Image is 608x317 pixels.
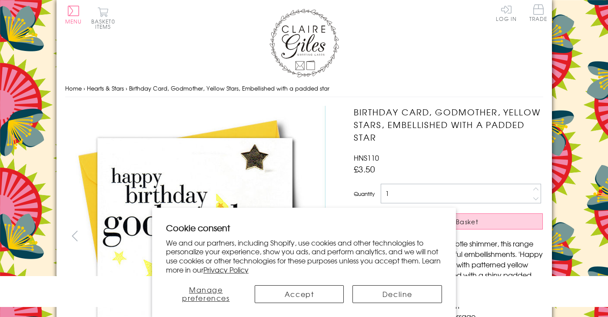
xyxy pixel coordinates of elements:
span: £3.50 [354,163,375,175]
span: › [83,84,85,92]
button: Menu [65,6,82,24]
button: Basket0 items [91,7,115,29]
a: Home [65,84,82,92]
span: Manage preferences [182,284,230,303]
span: Birthday Card, Godmother, Yellow Stars, Embellished with a padded star [129,84,329,92]
h1: Birthday Card, Godmother, Yellow Stars, Embellished with a padded star [354,106,543,143]
img: Claire Giles Greetings Cards [269,9,339,78]
span: › [126,84,127,92]
button: Decline [352,285,442,303]
span: HNS110 [354,152,379,163]
nav: breadcrumbs [65,80,543,98]
span: Trade [529,4,548,21]
span: 0 items [95,17,115,30]
button: Accept [255,285,344,303]
button: prev [65,226,85,246]
h2: Cookie consent [166,222,442,234]
span: Menu [65,17,82,25]
a: Trade [529,4,548,23]
label: Quantity [354,190,375,198]
a: Hearts & Stars [87,84,124,92]
p: We and our partners, including Shopify, use cookies and other technologies to personalize your ex... [166,238,442,274]
a: Privacy Policy [203,264,249,275]
button: Manage preferences [166,285,246,303]
a: Log In [496,4,517,21]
